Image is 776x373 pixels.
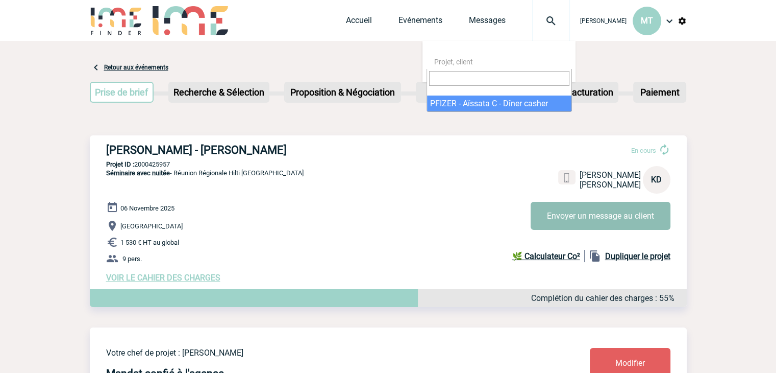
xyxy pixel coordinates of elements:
span: [GEOGRAPHIC_DATA] [120,222,183,230]
span: Projet, client [434,58,473,66]
li: PFIZER - Aïssata C - Dîner casher [427,96,571,111]
p: Votre chef de projet : [PERSON_NAME] [106,348,530,358]
a: Evénements [398,15,442,30]
p: Devis [417,83,468,102]
p: Recherche & Sélection [169,83,268,102]
span: En cours [631,147,656,154]
span: MT [641,16,653,26]
p: Proposition & Négociation [285,83,400,102]
p: Facturation [563,83,617,102]
button: Envoyer un message au client [531,202,670,230]
img: IME-Finder [90,6,143,35]
span: 06 Novembre 2025 [120,204,174,212]
span: [PERSON_NAME] [580,180,641,190]
span: KD [651,175,662,184]
span: Séminaire avec nuitée [106,169,170,177]
p: Prise de brief [91,83,153,102]
b: Projet ID : [106,160,134,168]
a: Accueil [346,15,372,30]
p: Paiement [634,83,685,102]
span: [PERSON_NAME] [580,170,641,180]
p: 2000425957 [90,160,687,168]
span: - Réunion Régionale Hilti [GEOGRAPHIC_DATA] [106,169,304,177]
a: Messages [469,15,506,30]
a: Retour aux événements [104,64,168,71]
b: 🌿 Calculateur Co² [512,251,580,261]
b: Dupliquer le projet [605,251,670,261]
a: 🌿 Calculateur Co² [512,250,585,262]
span: [PERSON_NAME] [580,17,627,25]
span: 1 530 € HT au global [120,239,179,246]
img: portable.png [562,173,571,182]
img: file_copy-black-24dp.png [589,250,601,262]
span: Modifier [615,358,645,368]
h3: [PERSON_NAME] - [PERSON_NAME] [106,144,412,156]
span: 9 pers. [122,255,142,263]
a: VOIR LE CAHIER DES CHARGES [106,273,220,283]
